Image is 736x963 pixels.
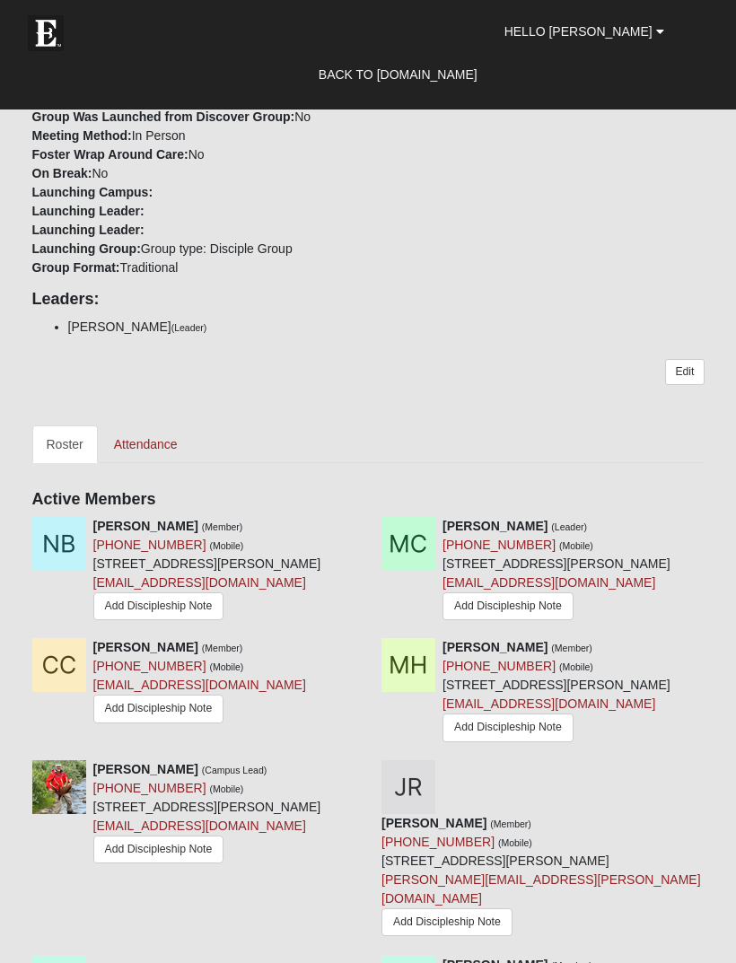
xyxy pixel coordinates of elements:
strong: Launching Group: [32,241,141,256]
small: (Mobile) [209,661,243,672]
a: Edit [665,359,704,385]
strong: [PERSON_NAME] [381,816,486,830]
strong: [PERSON_NAME] [442,640,548,654]
small: (Mobile) [209,540,243,551]
div: [STREET_ADDRESS][PERSON_NAME] [381,814,705,942]
div: [STREET_ADDRESS][PERSON_NAME] [442,638,670,746]
a: Roster [32,425,98,463]
small: (Leader) [171,322,207,333]
h4: Active Members [32,490,705,510]
strong: Meeting Method: [32,128,132,143]
small: (Member) [202,643,243,653]
a: [EMAIL_ADDRESS][DOMAIN_NAME] [442,575,655,590]
a: [PHONE_NUMBER] [442,538,556,552]
a: Add Discipleship Note [442,713,574,741]
div: [STREET_ADDRESS][PERSON_NAME] [93,760,321,868]
a: Add Discipleship Note [93,836,224,863]
a: [EMAIL_ADDRESS][DOMAIN_NAME] [93,575,306,590]
h4: Leaders: [32,290,705,310]
strong: [PERSON_NAME] [93,762,198,776]
a: Back to [DOMAIN_NAME] [305,52,491,97]
small: (Member) [551,643,592,653]
a: [PHONE_NUMBER] [381,835,495,849]
a: Hello [PERSON_NAME] [491,9,678,54]
strong: Launching Leader: [32,223,145,237]
small: (Member) [202,521,243,532]
small: (Mobile) [559,661,593,672]
a: Attendance [100,425,192,463]
strong: Launching Campus: [32,185,153,199]
strong: Group Was Launched from Discover Group: [32,109,295,124]
strong: On Break: [32,166,92,180]
a: [PHONE_NUMBER] [93,781,206,795]
a: [PHONE_NUMBER] [93,659,206,673]
div: [STREET_ADDRESS][PERSON_NAME] [442,517,670,625]
li: [PERSON_NAME] [68,318,705,337]
strong: Launching Leader: [32,204,145,218]
small: (Member) [490,819,531,829]
a: Add Discipleship Note [93,592,224,620]
small: (Mobile) [209,784,243,794]
img: Eleven22 logo [28,15,64,51]
a: Add Discipleship Note [442,592,574,620]
small: (Mobile) [559,540,593,551]
a: [EMAIL_ADDRESS][DOMAIN_NAME] [93,678,306,692]
strong: Group Format: [32,260,120,275]
small: (Mobile) [498,837,532,848]
a: [PERSON_NAME][EMAIL_ADDRESS][PERSON_NAME][DOMAIN_NAME] [381,872,701,906]
a: [PHONE_NUMBER] [442,659,556,673]
a: [EMAIL_ADDRESS][DOMAIN_NAME] [93,819,306,833]
span: Hello [PERSON_NAME] [504,24,653,39]
small: (Leader) [551,521,587,532]
a: Add Discipleship Note [381,908,513,936]
a: [EMAIL_ADDRESS][DOMAIN_NAME] [442,696,655,711]
small: (Campus Lead) [202,765,267,775]
strong: [PERSON_NAME] [93,519,198,533]
a: [PHONE_NUMBER] [93,538,206,552]
strong: [PERSON_NAME] [93,640,198,654]
a: Add Discipleship Note [93,695,224,722]
strong: Foster Wrap Around Care: [32,147,188,162]
div: [STREET_ADDRESS][PERSON_NAME] [93,517,321,625]
strong: [PERSON_NAME] [442,519,548,533]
